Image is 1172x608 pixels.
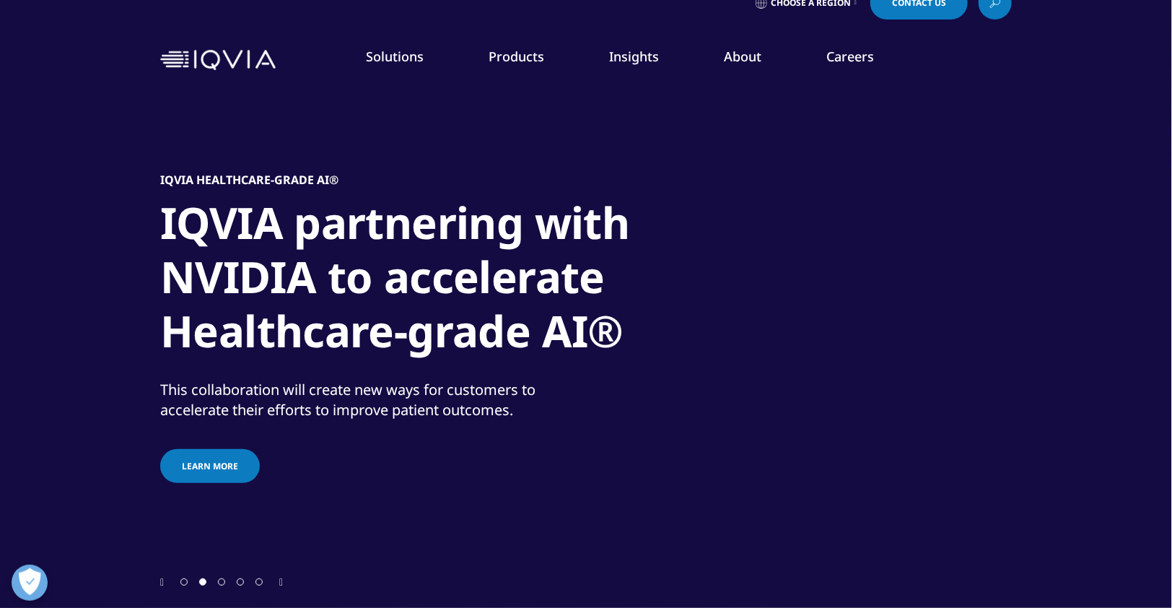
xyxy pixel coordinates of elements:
span: Go to slide 2 [199,578,206,586]
h1: IQVIA partnering with NVIDIA to accelerate Healthcare-grade AI® [160,196,701,367]
button: Открыть настройки [12,565,48,601]
div: 2 / 5 [160,84,1012,575]
div: Next slide [279,575,283,589]
a: About [724,48,761,65]
span: Learn more [182,460,238,472]
span: Go to slide 5 [255,578,263,586]
a: Products [489,48,544,65]
span: Go to slide 4 [237,578,244,586]
span: Go to slide 1 [180,578,188,586]
div: This collaboration will create new ways for customers to accelerate their efforts to improve pati... [160,380,582,420]
div: Previous slide [160,575,164,589]
a: Insights [609,48,659,65]
span: Go to slide 3 [218,578,225,586]
a: Solutions [366,48,424,65]
a: Careers [826,48,874,65]
nav: Primary [281,26,1012,94]
img: IQVIA Healthcare Information Technology and Pharma Clinical Research Company [160,50,276,71]
h5: IQVIA Healthcare-grade AI® [160,173,338,187]
a: Learn more [160,449,260,483]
